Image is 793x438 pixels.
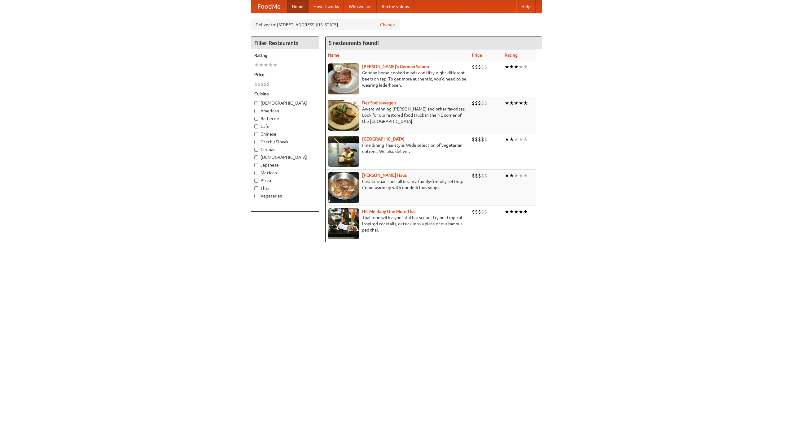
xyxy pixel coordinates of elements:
h5: Rating [254,52,316,59]
li: $ [257,81,261,88]
a: Who we are [344,0,377,13]
label: Barbecue [254,115,316,122]
img: kohlhaus.jpg [328,172,359,203]
a: [PERSON_NAME]'s German Saloon [362,64,429,69]
input: Pizza [254,179,258,183]
p: Award-winning [PERSON_NAME] and other favorites. Look for our restored food truck in the NE corne... [328,106,467,124]
input: [DEMOGRAPHIC_DATA] [254,155,258,159]
li: ★ [505,208,509,215]
li: ★ [254,62,259,68]
input: Mexican [254,171,258,175]
li: $ [475,100,478,106]
label: Czech / Slovak [254,139,316,145]
label: Japanese [254,162,316,168]
li: ★ [509,208,514,215]
a: Recipe videos [377,0,414,13]
input: Barbecue [254,117,258,121]
li: ★ [514,100,519,106]
li: $ [478,100,481,106]
li: ★ [519,63,523,70]
a: FoodMe [251,0,287,13]
ng-pluralize: 5 restaurants found! [329,40,379,46]
h4: Filter Restaurants [251,37,319,49]
input: Vegetarian [254,194,258,198]
li: $ [472,136,475,143]
img: satay.jpg [328,136,359,167]
a: Change [380,22,395,28]
li: $ [264,81,267,88]
li: ★ [519,136,523,143]
li: $ [481,172,484,179]
li: ★ [509,100,514,106]
li: ★ [505,136,509,143]
a: Hit Me Baby One More Thai [362,209,416,214]
li: ★ [509,63,514,70]
li: ★ [514,208,519,215]
li: $ [475,208,478,215]
li: $ [267,81,270,88]
img: speisewagen.jpg [328,100,359,131]
li: ★ [523,63,528,70]
li: $ [254,81,257,88]
li: ★ [514,136,519,143]
label: [DEMOGRAPHIC_DATA] [254,154,316,160]
li: $ [261,81,264,88]
li: ★ [519,172,523,179]
li: ★ [264,62,268,68]
li: $ [484,136,487,143]
li: ★ [509,172,514,179]
li: ★ [514,172,519,179]
li: $ [472,63,475,70]
li: $ [484,172,487,179]
li: $ [481,208,484,215]
li: $ [472,208,475,215]
div: Deliver to: [STREET_ADDRESS][US_STATE] [251,19,400,30]
li: ★ [505,100,509,106]
li: ★ [523,208,528,215]
li: $ [481,63,484,70]
a: [GEOGRAPHIC_DATA] [362,137,405,141]
img: esthers.jpg [328,63,359,94]
li: $ [472,172,475,179]
li: $ [475,63,478,70]
p: Thai food with a youthful bar scene. Try our tropical inspired cocktails, or tuck into a plate of... [328,215,467,233]
a: Name [328,53,340,58]
label: [DEMOGRAPHIC_DATA] [254,100,316,106]
li: ★ [523,136,528,143]
label: Cafe [254,123,316,129]
li: $ [481,136,484,143]
input: Japanese [254,163,258,167]
label: German [254,146,316,153]
input: Chinese [254,132,258,136]
li: $ [481,100,484,106]
li: $ [478,63,481,70]
b: Der Speisewagen [362,100,396,105]
p: German home-cooked meals and fifty-eight different beers on tap. To get more authentic, you'd nee... [328,70,467,88]
label: Thai [254,185,316,191]
li: ★ [505,172,509,179]
li: $ [475,136,478,143]
li: $ [472,100,475,106]
h5: Cuisine [254,91,316,97]
li: ★ [509,136,514,143]
a: Help [516,0,536,13]
li: ★ [514,63,519,70]
li: ★ [259,62,264,68]
label: Pizza [254,177,316,184]
a: [PERSON_NAME] Haus [362,173,407,178]
li: $ [478,172,481,179]
a: Rating [505,53,518,58]
li: ★ [519,208,523,215]
li: ★ [523,100,528,106]
li: $ [484,100,487,106]
input: German [254,148,258,152]
input: American [254,109,258,113]
a: Price [472,53,482,58]
input: Thai [254,186,258,190]
input: [DEMOGRAPHIC_DATA] [254,101,258,105]
h5: Price [254,72,316,78]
